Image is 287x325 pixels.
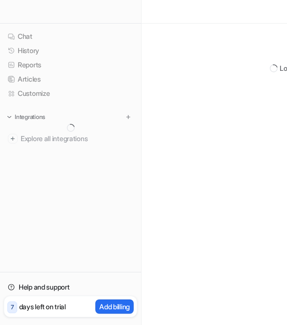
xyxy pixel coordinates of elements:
[4,44,137,58] a: History
[99,301,130,312] p: Add billing
[15,113,45,121] p: Integrations
[4,280,137,294] a: Help and support
[6,114,13,120] img: expand menu
[4,30,137,43] a: Chat
[21,131,133,147] span: Explore all integrations
[4,87,137,100] a: Customize
[4,58,137,72] a: Reports
[19,301,66,312] p: days left on trial
[4,132,137,146] a: Explore all integrations
[125,114,132,120] img: menu_add.svg
[4,72,137,86] a: Articles
[95,299,134,314] button: Add billing
[4,112,48,122] button: Integrations
[11,303,14,312] p: 7
[8,134,18,144] img: explore all integrations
